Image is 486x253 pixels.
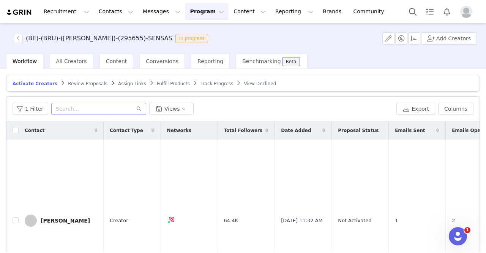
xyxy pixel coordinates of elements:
span: Content [106,58,127,64]
span: 1 [464,227,470,233]
button: Program [185,3,229,20]
span: Emails Sent [395,127,425,134]
iframe: Intercom live chat [449,227,467,245]
button: Profile [456,6,480,18]
span: Creator [110,217,128,224]
button: Content [229,3,270,20]
img: placeholder-profile.jpg [460,6,472,18]
button: Reporting [271,3,318,20]
span: All Creators [56,58,87,64]
span: 1 [395,217,398,224]
span: Workflow [13,58,37,64]
span: Assign Links [118,81,146,86]
img: grin logo [6,9,33,16]
span: Contact Type [110,127,143,134]
span: Benchmarking [242,58,281,64]
a: Tasks [421,3,438,20]
span: In progress [175,34,208,43]
span: 64.4K [224,217,238,224]
span: Review Proposals [68,81,107,86]
div: [PERSON_NAME] [41,218,90,224]
span: Conversions [146,58,178,64]
span: Reporting [197,58,223,64]
span: Not Activated [338,217,371,224]
button: Export [396,103,435,115]
span: View Declined [244,81,276,86]
input: Search... [51,103,146,115]
button: 1 Filter [13,103,48,115]
span: Track Progress [200,81,233,86]
span: [DATE] 11:32 AM [281,217,323,224]
a: Community [349,3,392,20]
button: Notifications [439,3,455,20]
button: Columns [438,103,473,115]
span: Total Followers [224,127,263,134]
button: Add Creators [421,32,477,45]
button: Messages [138,3,185,20]
button: Search [404,3,421,20]
button: Views [149,103,194,115]
span: Date Added [281,127,311,134]
span: [object Object] [14,34,211,43]
button: Recruitment [39,3,94,20]
button: Contacts [94,3,138,20]
i: icon: search [136,106,142,111]
img: instagram.svg [169,216,175,223]
h3: (BE)-(BRU)-([PERSON_NAME])-(295655)-SENSAS [26,34,172,43]
span: Activate Creators [13,81,57,86]
span: Networks [167,127,191,134]
span: Contact [25,127,44,134]
span: Fulfill Products [157,81,190,86]
a: Brands [318,3,348,20]
a: [PERSON_NAME] [25,215,98,227]
div: Beta [286,59,297,64]
span: Proposal Status [338,127,379,134]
